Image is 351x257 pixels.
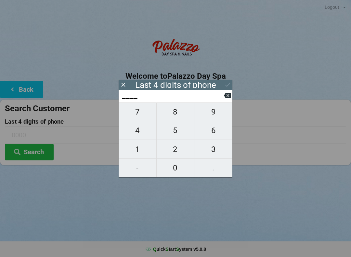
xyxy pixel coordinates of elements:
span: 1 [119,142,156,156]
button: 4 [119,121,157,140]
span: 2 [157,142,194,156]
button: 9 [194,102,232,121]
button: 3 [194,140,232,158]
span: 6 [194,124,232,137]
button: 6 [194,121,232,140]
span: 4 [119,124,156,137]
button: 0 [157,159,195,177]
button: 8 [157,102,195,121]
button: 2 [157,140,195,158]
span: 0 [157,161,194,175]
span: 8 [157,105,194,119]
span: 9 [194,105,232,119]
button: 7 [119,102,157,121]
button: 5 [157,121,195,140]
span: 5 [157,124,194,137]
button: 1 [119,140,157,158]
span: 7 [119,105,156,119]
span: 3 [194,142,232,156]
div: Last 4 digits of phone [135,82,216,88]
